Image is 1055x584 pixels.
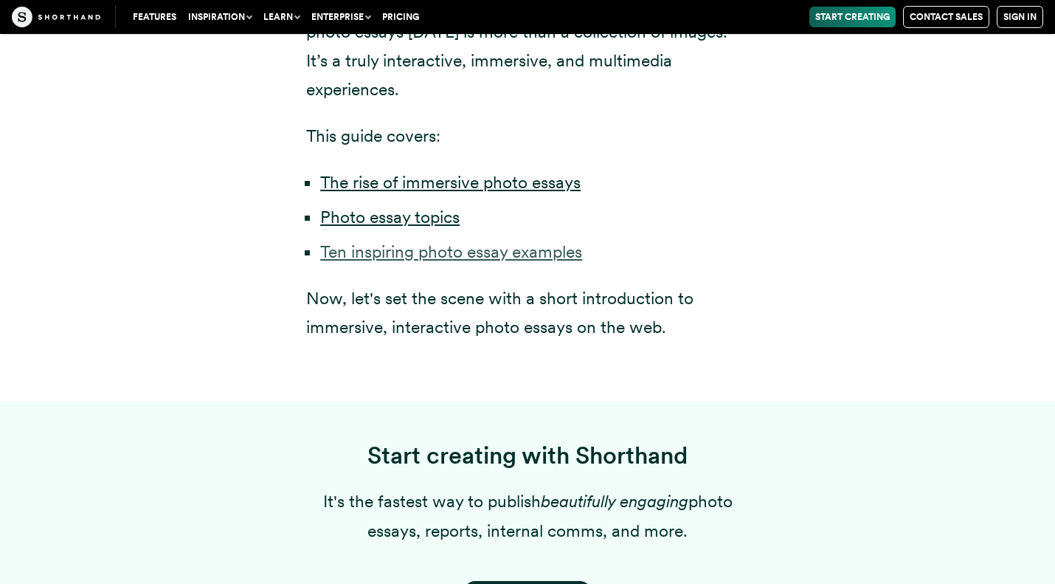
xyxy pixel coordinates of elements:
button: Inspiration [182,7,257,27]
p: Now, let's set the scene with a short introduction to immersive, interactive photo essays on the ... [306,284,749,342]
a: Contact Sales [903,6,989,28]
a: Photo essay topics [320,207,460,227]
a: Pricing [376,7,425,27]
button: Learn [257,7,305,27]
a: Features [127,7,182,27]
a: Start Creating [809,7,896,27]
em: beautifully engaging [541,491,688,512]
img: The Craft [12,7,100,27]
button: Enterprise [305,7,376,27]
a: Ten inspiring photo essay examples [320,241,582,262]
h3: Start creating with Shorthand [306,442,749,470]
p: This guide covers: [306,122,749,151]
a: Sign in [997,6,1043,28]
a: The rise of immersive photo essays [320,172,581,193]
p: It's the fastest way to publish photo essays, reports, internal comms, and more. [306,487,749,545]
